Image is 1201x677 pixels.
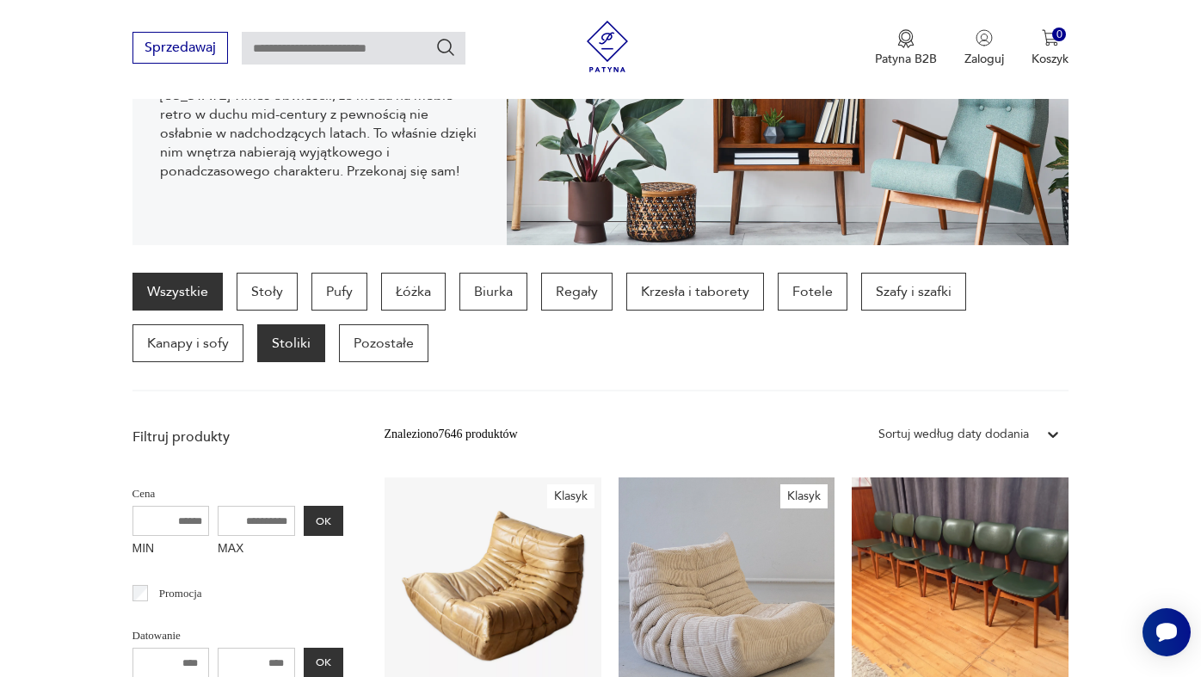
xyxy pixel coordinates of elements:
[459,273,527,311] a: Biurka
[626,273,764,311] a: Krzesła i taborety
[132,536,210,563] label: MIN
[132,43,228,55] a: Sprzedawaj
[1052,28,1067,42] div: 0
[218,536,295,563] label: MAX
[160,86,480,181] p: [US_STATE] Times obwieścił, że moda na meble retro w duchu mid-century z pewnością nie osłabnie w...
[132,484,343,503] p: Cena
[257,324,325,362] a: Stoliki
[1032,29,1069,67] button: 0Koszyk
[311,273,367,311] a: Pufy
[875,51,937,67] p: Patyna B2B
[1042,29,1059,46] img: Ikona koszyka
[237,273,298,311] a: Stoły
[897,29,915,48] img: Ikona medalu
[964,29,1004,67] button: Zaloguj
[304,506,343,536] button: OK
[339,324,428,362] a: Pozostałe
[435,37,456,58] button: Szukaj
[778,273,847,311] a: Fotele
[132,428,343,446] p: Filtruj produkty
[159,584,202,603] p: Promocja
[964,51,1004,67] p: Zaloguj
[132,626,343,645] p: Datowanie
[875,29,937,67] a: Ikona medaluPatyna B2B
[132,32,228,64] button: Sprzedawaj
[976,29,993,46] img: Ikonka użytkownika
[132,324,243,362] a: Kanapy i sofy
[541,273,613,311] a: Regały
[1142,608,1191,656] iframe: Smartsupp widget button
[875,29,937,67] button: Patyna B2B
[381,273,446,311] a: Łóżka
[1032,51,1069,67] p: Koszyk
[582,21,633,72] img: Patyna - sklep z meblami i dekoracjami vintage
[861,273,966,311] a: Szafy i szafki
[385,425,518,444] div: Znaleziono 7646 produktów
[878,425,1029,444] div: Sortuj według daty dodania
[132,273,223,311] a: Wszystkie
